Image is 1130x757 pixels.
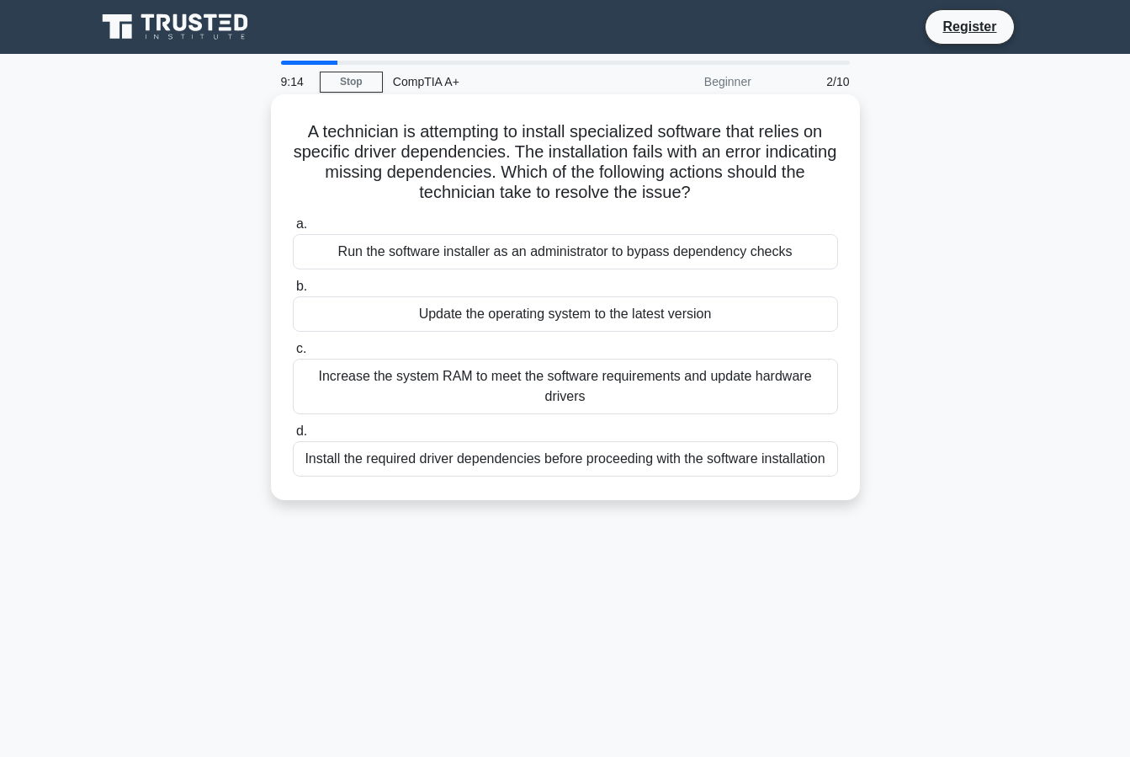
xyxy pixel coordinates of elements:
[296,279,307,293] span: b.
[761,65,860,99] div: 2/10
[293,441,838,477] div: Install the required driver dependencies before proceeding with the software installation
[293,234,838,269] div: Run the software installer as an administrator to bypass dependency checks
[932,16,1006,37] a: Register
[271,65,320,99] div: 9:14
[296,424,307,438] span: d.
[293,296,838,332] div: Update the operating system to the latest version
[320,72,383,93] a: Stop
[293,359,838,414] div: Increase the system RAM to meet the software requirements and update hardware drivers
[296,216,307,231] span: a.
[383,65,614,99] div: CompTIA A+
[296,341,306,355] span: c.
[614,65,761,99] div: Beginner
[291,121,840,204] h5: A technician is attempting to install specialized software that relies on specific driver depende...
